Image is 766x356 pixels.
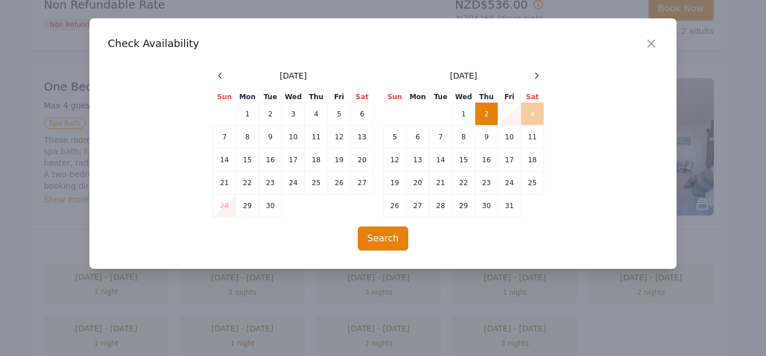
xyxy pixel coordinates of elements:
th: Sun [384,92,407,103]
td: 30 [259,194,282,217]
th: Fri [328,92,351,103]
td: 24 [282,171,305,194]
td: 8 [452,126,475,148]
td: 10 [498,126,521,148]
td: 4 [305,103,328,126]
th: Mon [236,92,259,103]
td: 20 [351,148,374,171]
td: 29 [236,194,259,217]
button: Search [358,226,409,251]
td: 17 [498,148,521,171]
h3: Check Availability [108,37,658,50]
td: 2 [475,103,498,126]
td: 31 [498,194,521,217]
td: 6 [407,126,429,148]
td: 22 [236,171,259,194]
th: Sat [351,92,374,103]
th: Wed [452,92,475,103]
td: 1 [452,103,475,126]
td: 3 [282,103,305,126]
th: Mon [407,92,429,103]
td: 10 [282,126,305,148]
td: 21 [429,171,452,194]
td: 8 [236,126,259,148]
td: 22 [452,171,475,194]
td: 1 [236,103,259,126]
span: [DATE] [280,70,307,81]
td: 5 [384,126,407,148]
td: 28 [429,194,452,217]
th: Fri [498,92,521,103]
td: 24 [498,171,521,194]
span: [DATE] [450,70,477,81]
td: 9 [475,126,498,148]
th: Thu [475,92,498,103]
td: 27 [351,171,374,194]
td: 13 [351,126,374,148]
td: 18 [521,148,544,171]
td: 3 [498,103,521,126]
th: Sat [521,92,544,103]
td: 16 [259,148,282,171]
td: 14 [429,148,452,171]
td: 2 [259,103,282,126]
td: 17 [282,148,305,171]
td: 12 [328,126,351,148]
td: 23 [475,171,498,194]
td: 4 [521,103,544,126]
td: 19 [384,171,407,194]
td: 15 [452,148,475,171]
td: 15 [236,148,259,171]
td: 7 [429,126,452,148]
td: 21 [213,171,236,194]
td: 13 [407,148,429,171]
td: 9 [259,126,282,148]
td: 23 [259,171,282,194]
th: Wed [282,92,305,103]
td: 11 [305,126,328,148]
td: 27 [407,194,429,217]
th: Tue [259,92,282,103]
td: 29 [452,194,475,217]
td: 7 [213,126,236,148]
td: 14 [213,148,236,171]
th: Tue [429,92,452,103]
td: 25 [521,171,544,194]
td: 11 [521,126,544,148]
td: 16 [475,148,498,171]
td: 18 [305,148,328,171]
td: 30 [475,194,498,217]
td: 20 [407,171,429,194]
td: 28 [213,194,236,217]
td: 19 [328,148,351,171]
td: 26 [384,194,407,217]
td: 12 [384,148,407,171]
td: 26 [328,171,351,194]
td: 25 [305,171,328,194]
th: Sun [213,92,236,103]
th: Thu [305,92,328,103]
td: 5 [328,103,351,126]
td: 6 [351,103,374,126]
